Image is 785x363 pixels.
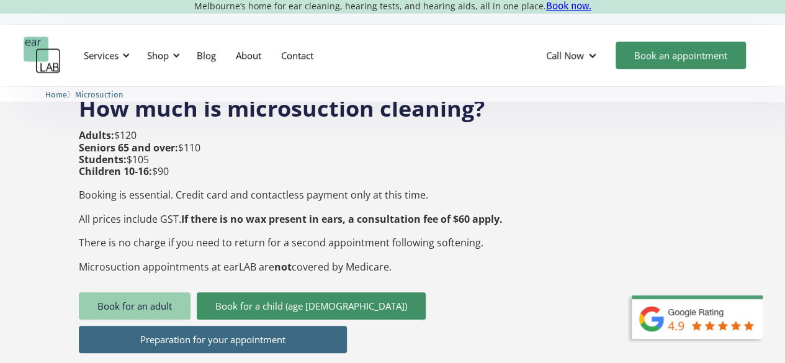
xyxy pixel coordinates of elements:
div: Shop [147,49,169,61]
strong: If there is no wax present in ears, a consultation fee of $60 apply. [181,212,503,226]
h2: How much is microsuction cleaning? [79,81,707,123]
a: Blog [187,37,226,73]
a: Preparation for your appointment [79,326,347,353]
strong: Students: [79,153,127,166]
span: Home [45,90,67,99]
strong: not [274,260,292,274]
a: Book for an adult [79,292,191,320]
span: Microsuction [75,90,123,99]
div: Shop [140,37,184,74]
div: Call Now [536,37,609,74]
div: Services [84,49,119,61]
a: Book an appointment [616,42,746,69]
div: Call Now [546,49,584,61]
a: Microsuction [75,88,123,100]
a: Book for a child (age [DEMOGRAPHIC_DATA]) [197,292,426,320]
strong: Seniors 65 and over: [79,141,178,155]
a: About [226,37,271,73]
a: Home [45,88,67,100]
a: Contact [271,37,323,73]
div: Services [76,37,133,74]
strong: Children 10-16: [79,164,152,178]
a: home [24,37,61,74]
strong: Adults: [79,128,114,142]
li: 〉 [45,88,75,101]
p: $120 $110 $105 $90 Booking is essential. Credit card and contactless payment only at this time. A... [79,130,503,272]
